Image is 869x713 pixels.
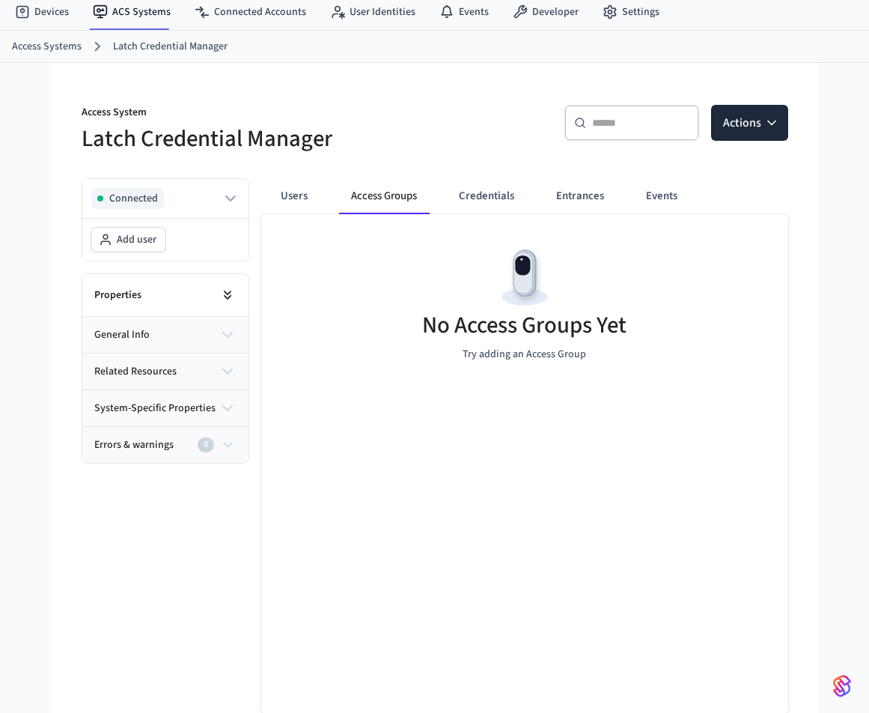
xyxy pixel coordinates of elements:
h2: Properties [94,288,141,303]
button: Entrances [544,178,616,214]
button: general info [82,317,248,353]
span: related resources [94,364,177,380]
img: Devices Empty State [491,244,558,312]
span: Connected [109,191,158,206]
button: Connected [91,188,240,209]
p: Access System [82,105,426,124]
button: Events [634,178,689,214]
button: system-specific properties [82,390,248,426]
button: related resources [82,354,248,389]
p: Try adding an Access Group [463,347,586,362]
img: SeamLogoGradient.69752ec5.svg [833,674,851,698]
span: Errors & warnings [94,437,174,453]
span: general info [94,327,150,343]
button: Users [267,178,321,214]
button: Errors & warnings0 [82,427,248,463]
button: Credentials [447,178,526,214]
div: 0 [198,437,214,452]
button: Actions [711,105,788,141]
button: Access Groups [339,178,429,214]
span: system-specific properties [94,401,216,416]
a: Access Systems [12,39,82,55]
button: Add user [91,228,165,252]
a: Latch Credential Manager [113,39,228,55]
h5: No Access Groups Yet [422,310,626,341]
h5: Latch Credential Manager [82,124,426,154]
span: Add user [117,232,156,247]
